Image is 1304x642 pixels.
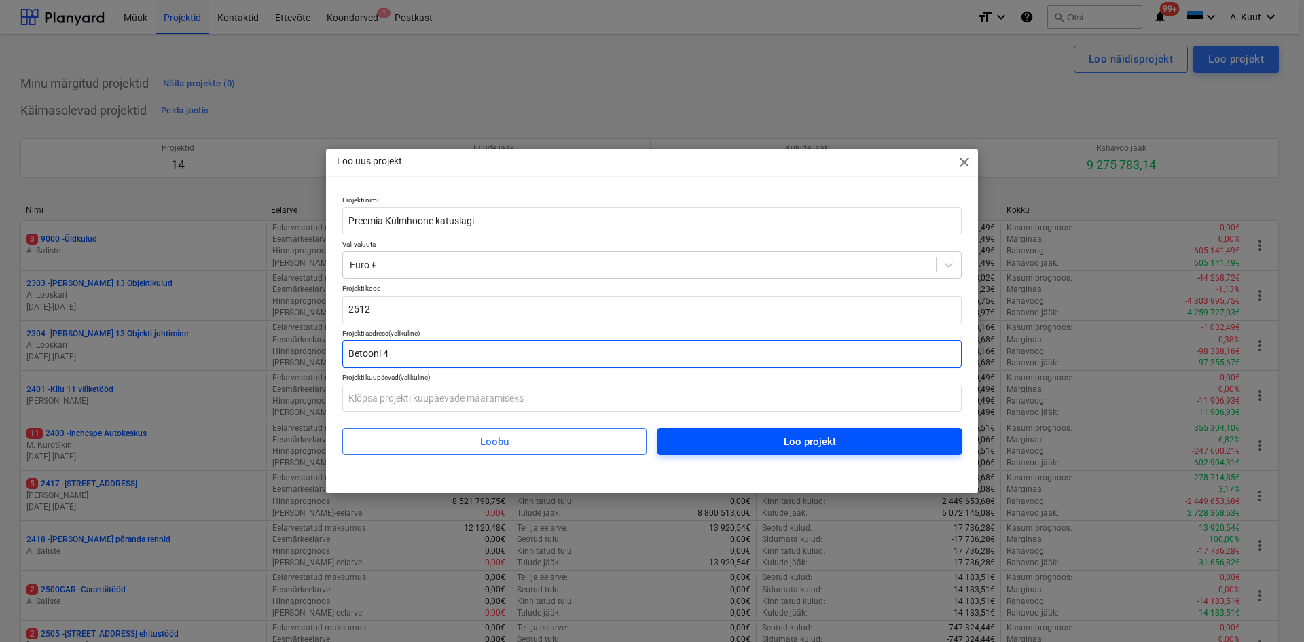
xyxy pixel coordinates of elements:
div: Loo projekt [784,433,836,450]
button: Loobu [342,428,647,455]
input: Sisestage siia projekti aadress [342,340,962,368]
iframe: Chat Widget [1236,577,1304,642]
p: Vali valuuta [342,240,962,251]
input: Sisesta projekti nimi siia [342,207,962,234]
span: close [956,154,973,171]
p: Projekti kood [342,284,962,296]
button: Loo projekt [657,428,962,455]
div: Projekti aadress (valikuline) [342,329,962,338]
p: Loo uus projekt [337,154,402,168]
input: Klõpsa projekti kuupäevade määramiseks [342,385,962,412]
div: Loobu [480,433,509,450]
div: Vestlusvidin [1236,577,1304,642]
input: Sisestage projekti unikaalne kood [342,296,962,323]
div: Projekti kuupäevad (valikuline) [342,373,962,382]
p: Projekti nimi [342,196,962,207]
